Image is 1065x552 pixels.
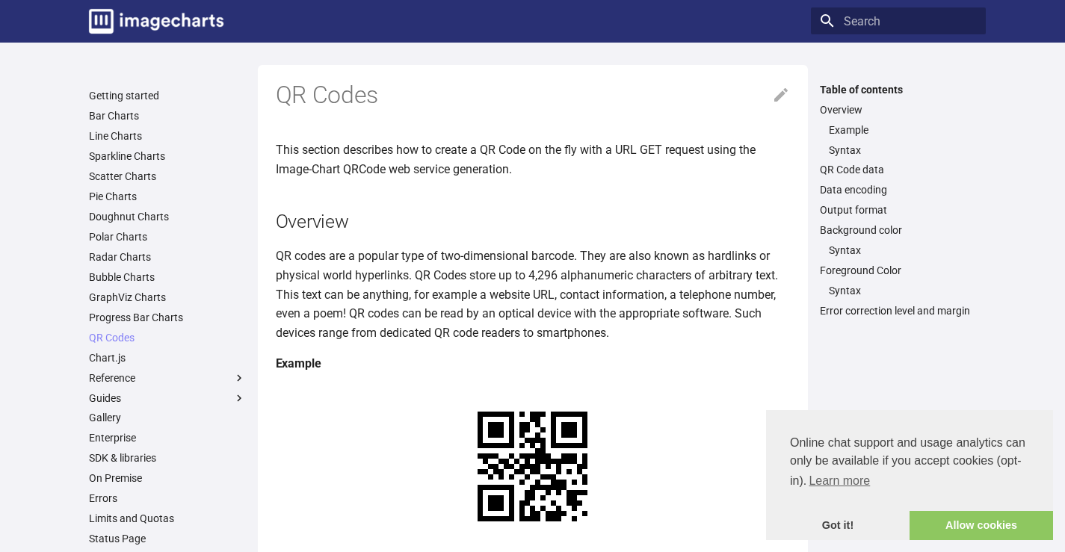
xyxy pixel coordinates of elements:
a: QR Codes [89,331,246,344]
a: Foreground Color [820,264,977,277]
a: dismiss cookie message [766,511,910,541]
label: Guides [89,391,246,405]
a: GraphViz Charts [89,291,246,304]
h1: QR Codes [276,80,790,111]
a: SDK & libraries [89,451,246,465]
a: On Premise [89,471,246,485]
p: QR codes are a popular type of two-dimensional barcode. They are also known as hardlinks or physi... [276,246,790,342]
a: Example [829,123,977,137]
a: Doughnut Charts [89,210,246,223]
img: logo [89,9,223,34]
nav: Table of contents [811,83,986,318]
a: Error correction level and margin [820,304,977,317]
a: Status Page [89,532,246,545]
a: Chart.js [89,351,246,365]
nav: Background color [820,244,977,257]
a: Line Charts [89,129,246,143]
a: Errors [89,491,246,505]
a: Syntax [829,244,977,257]
a: Pie Charts [89,190,246,203]
a: Gallery [89,411,246,424]
a: Getting started [89,89,246,102]
a: Scatter Charts [89,170,246,183]
h4: Example [276,354,790,373]
div: cookieconsent [766,410,1053,540]
a: learn more about cookies [806,470,872,492]
a: Polar Charts [89,230,246,244]
a: Overview [820,103,977,117]
span: Online chat support and usage analytics can only be available if you accept cookies (opt-in). [790,434,1029,492]
label: Table of contents [811,83,986,96]
a: Syntax [829,284,977,297]
a: Background color [820,223,977,237]
a: QR Code data [820,163,977,176]
a: Bubble Charts [89,270,246,284]
a: Image-Charts documentation [83,3,229,40]
a: allow cookies [910,511,1053,541]
img: chart [451,385,614,548]
a: Progress Bar Charts [89,311,246,324]
a: Enterprise [89,431,246,444]
a: Output format [820,203,977,217]
a: Limits and Quotas [89,512,246,525]
h2: Overview [276,208,790,235]
a: Data encoding [820,183,977,196]
p: This section describes how to create a QR Code on the fly with a URL GET request using the Image-... [276,140,790,179]
a: Sparkline Charts [89,149,246,163]
a: Syntax [829,143,977,157]
label: Reference [89,371,246,385]
a: Radar Charts [89,250,246,264]
nav: Overview [820,123,977,157]
a: Bar Charts [89,109,246,123]
nav: Foreground Color [820,284,977,297]
input: Search [811,7,986,34]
